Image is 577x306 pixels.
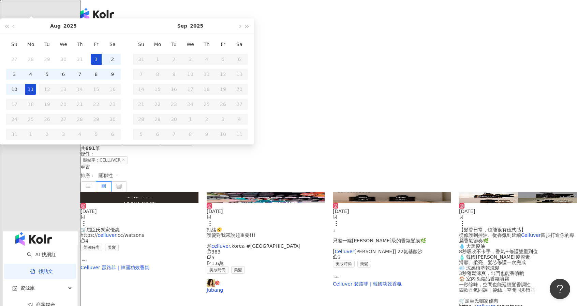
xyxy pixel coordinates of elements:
div: post-image商業合作 [459,192,577,203]
div: 共 筆 [80,146,577,151]
th: Mo [23,37,39,52]
div: 9 [107,69,118,80]
div: 3 [333,254,451,260]
mark: Celluver [335,249,354,254]
img: logo [80,8,114,20]
img: KOL Avatar [333,273,341,281]
div: [DATE] [459,209,577,214]
span: 【髮香日常，也能很有儀式感】 從修護到控油、從香氛到延續 [459,227,526,238]
a: 找貼文 [30,269,53,274]
th: We [182,37,198,52]
button: 2025 [190,18,203,34]
span: .korea #[GEOGRAPHIC_DATA] [230,243,300,249]
span: .cc/watsons [116,232,144,238]
th: Th [72,37,88,52]
td: 2025-08-09 [104,67,121,82]
button: 2025 [63,18,77,34]
th: Sa [231,37,248,52]
mark: Celluver [521,232,541,238]
a: KOL AvatarCelluver 瑟路菲｜韓國功效香氛 [80,257,198,270]
td: 2025-08-11 [23,82,39,97]
div: 5 [42,69,53,80]
div: 5 [207,255,325,260]
div: [DATE] [80,209,198,214]
th: Th [198,37,215,52]
td: 2025-07-30 [55,52,72,67]
div: 11 [25,84,36,95]
div: 29 [42,54,53,65]
div: 4 [25,69,36,80]
a: KOL AvatarJubang [207,279,325,293]
span: 🛒屈臣氏獨家優惠 https:// [80,227,120,238]
td: 2025-08-02 [104,52,121,67]
td: 2025-08-03 [6,67,23,82]
div: 10 [9,84,20,95]
td: 2025-08-07 [72,67,88,82]
div: post-image商業合作 [80,192,198,203]
td: 2025-07-31 [72,52,88,67]
div: 3 [9,69,20,80]
span: 關鍵字：CELLUVER [80,156,128,164]
td: 2025-08-01 [88,52,104,67]
th: Su [6,37,23,52]
img: post-image [207,192,325,203]
div: post-image商業合作 [333,192,451,203]
img: KOL Avatar [207,279,215,287]
td: 2025-08-10 [6,82,23,97]
div: 4 [80,238,198,244]
div: [DATE] [207,209,325,214]
img: post-image [459,192,577,203]
span: 691 [85,146,95,151]
div: 6 [58,69,69,80]
th: Mo [149,37,166,52]
mark: celluver [211,243,230,249]
img: KOL Avatar [80,257,89,265]
span: 美髮 [231,266,245,274]
div: 台灣 [80,47,577,52]
td: 2025-08-04 [23,67,39,82]
a: searchAI 找網紅 [27,252,56,257]
div: 27 [9,54,20,65]
div: 8 [91,69,102,80]
div: 1 [91,54,102,65]
span: [PERSON_NAME]] 22氨基酸沙 [354,249,423,254]
th: Su [133,37,149,52]
td: 2025-08-06 [55,67,72,82]
td: 2025-07-28 [23,52,39,67]
span: 美妝時尚 [333,260,355,267]
span: 」 只差一罐[PERSON_NAME]級的香氛髮膜🌿 [ [333,227,426,254]
img: logo [15,232,52,246]
button: Aug [50,18,61,34]
mark: celluver [98,232,116,238]
th: Tu [166,37,182,52]
div: 重置 [80,164,577,170]
button: Sep [177,18,188,34]
iframe: Help Scout Beacon - Open [550,279,570,299]
th: Fr [88,37,104,52]
div: post-image商業合作 [207,192,325,203]
span: 條件 ： [80,151,95,156]
th: We [55,37,72,52]
div: 7 [74,69,85,80]
span: 美妝時尚 [80,244,102,251]
td: 2025-08-05 [39,67,55,82]
div: [DATE] [333,209,451,214]
a: KOL AvatarCelluver 瑟路菲｜韓國功效香氛 [333,273,451,287]
span: 關聯性 [99,170,119,181]
th: Fr [215,37,231,52]
td: 2025-08-08 [88,67,104,82]
div: 排序： [80,170,577,181]
div: 搜尋指引 [80,71,577,77]
div: 31 [74,54,85,65]
div: 2 [107,54,118,65]
img: post-image [333,192,451,203]
span: 美髮 [357,260,371,267]
th: Sa [104,37,121,52]
span: 資源庫 [20,280,35,296]
span: 美髮 [105,244,119,251]
div: 28 [25,54,36,65]
td: 2025-07-29 [39,52,55,67]
div: 30 [58,54,69,65]
span: 美妝時尚 [207,266,228,274]
th: Tu [39,37,55,52]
